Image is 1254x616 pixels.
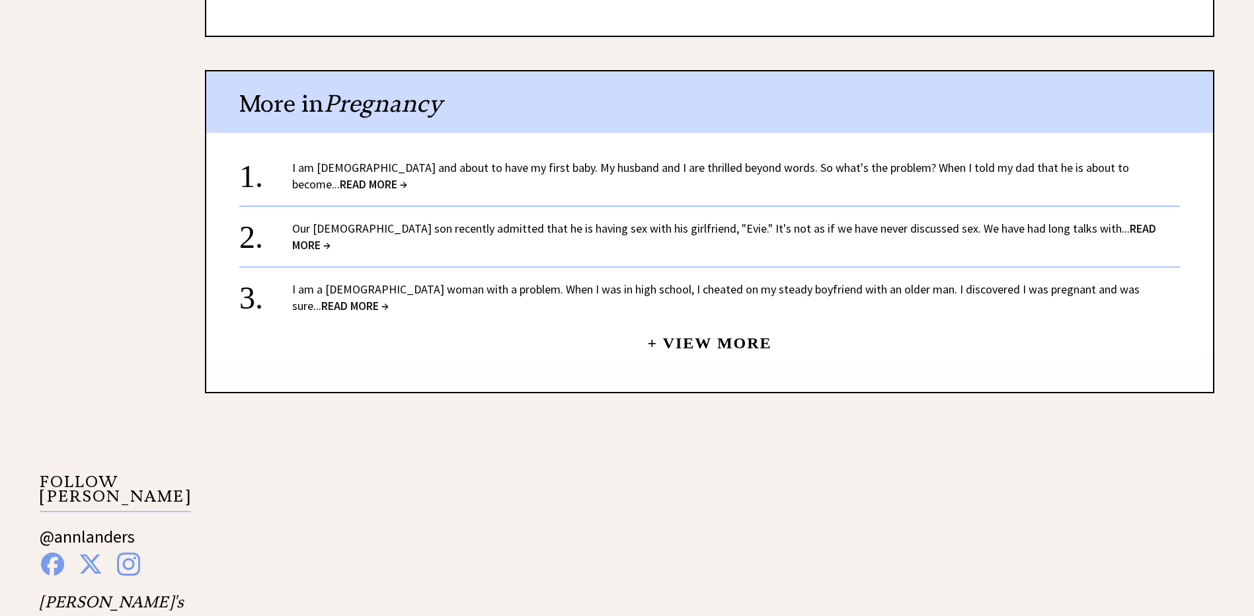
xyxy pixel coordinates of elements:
[79,553,102,576] img: x%20blue.png
[292,160,1129,192] a: I am [DEMOGRAPHIC_DATA] and about to have my first baby. My husband and I are thrilled beyond wor...
[647,323,771,352] a: + View More
[239,159,292,184] div: 1.
[40,475,191,512] p: FOLLOW [PERSON_NAME]
[321,298,389,313] span: READ MORE →
[292,221,1156,252] span: READ MORE →
[340,176,407,192] span: READ MORE →
[292,221,1156,252] a: Our [DEMOGRAPHIC_DATA] son recently admitted that he is having sex with his girlfriend, "Evie." I...
[206,71,1213,133] div: More in
[40,16,172,412] iframe: Advertisement
[40,525,135,560] a: @annlanders
[324,89,442,118] span: Pregnancy
[239,220,292,245] div: 2.
[41,553,64,576] img: facebook%20blue.png
[292,282,1140,313] a: I am a [DEMOGRAPHIC_DATA] woman with a problem. When I was in high school, I cheated on my steady...
[117,553,140,576] img: instagram%20blue.png
[239,281,292,305] div: 3.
